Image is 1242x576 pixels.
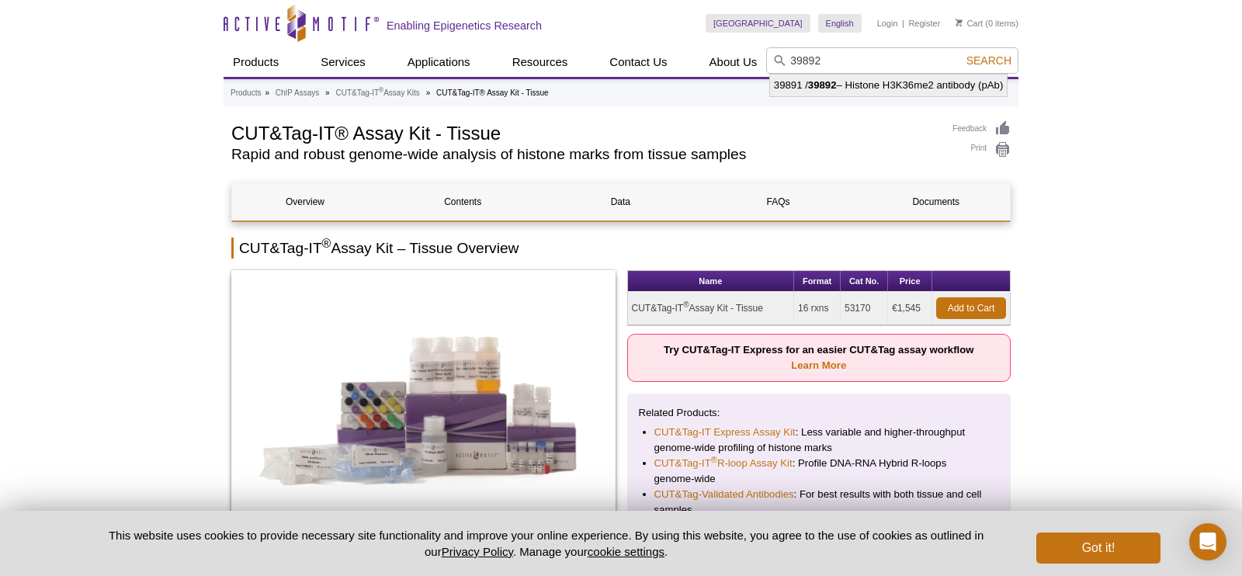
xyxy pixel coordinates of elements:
[766,47,1018,74] input: Keyword, Cat. No.
[1036,533,1160,564] button: Got it!
[426,88,431,97] li: »
[325,88,330,97] li: »
[711,455,717,464] sup: ®
[952,141,1011,158] a: Print
[398,47,480,77] a: Applications
[962,54,1016,68] button: Search
[654,487,794,502] a: CUT&Tag-Validated Antibodies
[770,75,1007,96] li: 39891 / – Histone H3K36me2 antibody (pAb)
[966,54,1011,67] span: Search
[311,47,375,77] a: Services
[700,47,767,77] a: About Us
[706,14,810,33] a: [GEOGRAPHIC_DATA]
[436,88,549,97] li: CUT&Tag-IT® Assay Kit - Tissue
[956,14,1018,33] li: (0 items)
[654,425,796,440] a: CUT&Tag-IT Express Assay Kit
[231,120,937,144] h1: CUT&Tag-IT® Assay Kit - Tissue
[654,487,984,518] li: : For best results with both tissue and cell samples
[706,183,852,220] a: FAQs
[442,545,513,558] a: Privacy Policy
[82,527,1011,560] p: This website uses cookies to provide necessary site functionality and improve your online experie...
[639,405,1000,421] p: Related Products:
[956,19,963,26] img: Your Cart
[902,14,904,33] li: |
[683,300,689,309] sup: ®
[952,120,1011,137] a: Feedback
[503,47,578,77] a: Resources
[1189,523,1226,560] div: Open Intercom Messenger
[818,14,862,33] a: English
[936,297,1006,319] a: Add to Cart
[387,19,542,33] h2: Enabling Epigenetics Research
[600,47,676,77] a: Contact Us
[379,86,383,94] sup: ®
[654,425,984,456] li: : Less variable and higher-throughput genome-wide profiling of histone marks
[863,183,1009,220] a: Documents
[794,271,841,292] th: Format
[664,344,974,371] strong: Try CUT&Tag-IT Express for an easier CUT&Tag assay workflow
[588,545,664,558] button: cookie settings
[841,271,888,292] th: Cat No.
[808,79,837,91] strong: 39892
[335,86,419,100] a: CUT&Tag-IT®Assay Kits
[231,147,937,161] h2: Rapid and robust genome-wide analysis of histone marks from tissue samples
[231,238,1011,259] h2: CUT&Tag-IT Assay Kit – Tissue Overview
[654,456,793,471] a: CUT&Tag-IT®R-loop Assay Kit
[654,456,984,487] li: : Profile DNA-RNA Hybrid R-loops genome-wide
[390,183,536,220] a: Contents
[877,18,898,29] a: Login
[841,292,888,325] td: 53170
[794,292,841,325] td: 16 rxns
[231,270,616,526] img: CUT&Tag-IT Assay Kit - Tissue
[908,18,940,29] a: Register
[547,183,693,220] a: Data
[628,292,795,325] td: CUT&Tag-IT Assay Kit - Tissue
[224,47,288,77] a: Products
[791,359,846,371] a: Learn More
[322,237,331,250] sup: ®
[276,86,320,100] a: ChIP Assays
[956,18,983,29] a: Cart
[232,183,378,220] a: Overview
[265,88,269,97] li: »
[231,86,261,100] a: Products
[628,271,795,292] th: Name
[888,292,932,325] td: €1,545
[888,271,932,292] th: Price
